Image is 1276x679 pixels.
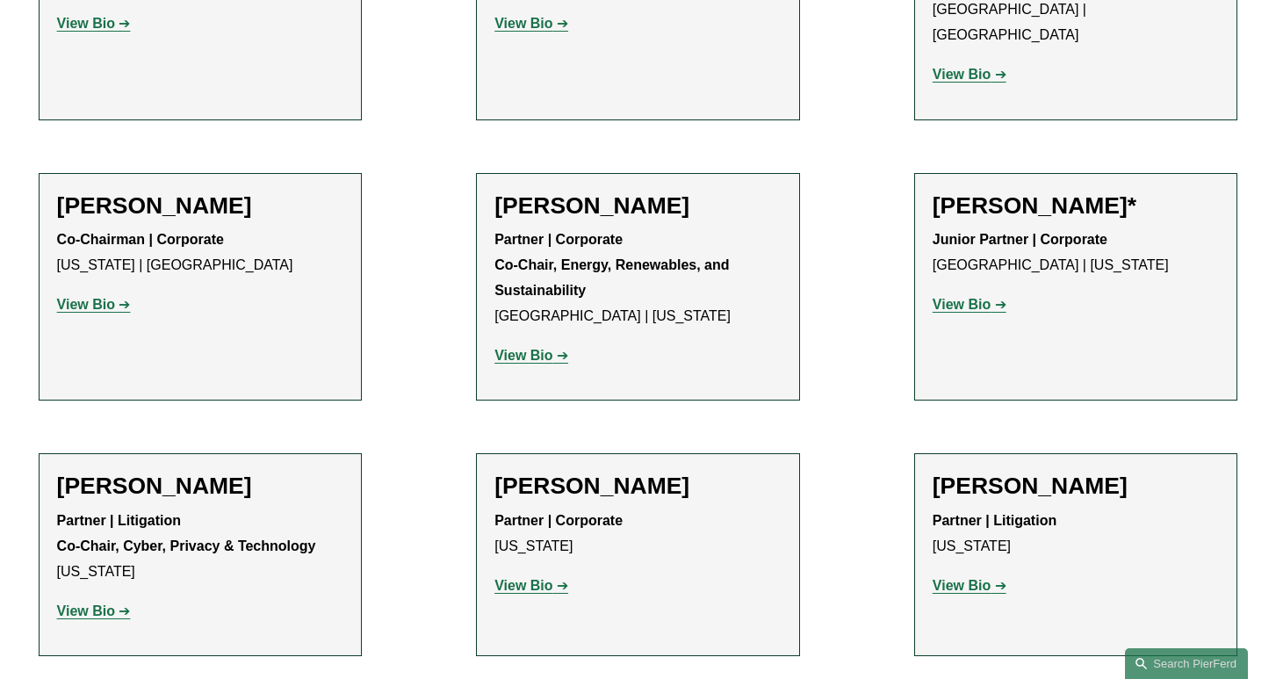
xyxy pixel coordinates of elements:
a: View Bio [933,297,1006,312]
p: [GEOGRAPHIC_DATA] | [US_STATE] [933,228,1220,278]
p: [US_STATE] [57,509,344,584]
p: [US_STATE] [933,509,1220,560]
p: [GEOGRAPHIC_DATA] | [US_STATE] [494,228,782,329]
strong: Junior Partner | Corporate [933,232,1107,247]
p: [US_STATE] | [GEOGRAPHIC_DATA] [57,228,344,278]
strong: View Bio [494,348,552,363]
strong: View Bio [57,16,115,31]
strong: Co-Chair, Energy, Renewables, and Sustainability [494,257,733,298]
strong: Partner | Corporate [494,513,623,528]
strong: View Bio [933,67,991,82]
h2: [PERSON_NAME] [494,472,782,500]
a: View Bio [494,16,568,31]
strong: View Bio [933,297,991,312]
strong: View Bio [494,16,552,31]
strong: Partner | Litigation [933,513,1056,528]
h2: [PERSON_NAME] [494,191,782,220]
h2: [PERSON_NAME] [933,472,1220,500]
a: View Bio [933,67,1006,82]
a: View Bio [494,578,568,593]
strong: View Bio [494,578,552,593]
strong: View Bio [933,578,991,593]
strong: Partner | Litigation Co-Chair, Cyber, Privacy & Technology [57,513,316,553]
a: View Bio [57,297,131,312]
strong: View Bio [57,297,115,312]
strong: Co-Chairman | Corporate [57,232,224,247]
a: View Bio [57,16,131,31]
a: View Bio [933,578,1006,593]
a: View Bio [57,603,131,618]
h2: [PERSON_NAME] [57,472,344,500]
strong: Partner | Corporate [494,232,623,247]
strong: View Bio [57,603,115,618]
a: Search this site [1125,648,1248,679]
h2: [PERSON_NAME] [57,191,344,220]
h2: [PERSON_NAME]* [933,191,1220,220]
p: [US_STATE] [494,509,782,560]
a: View Bio [494,348,568,363]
